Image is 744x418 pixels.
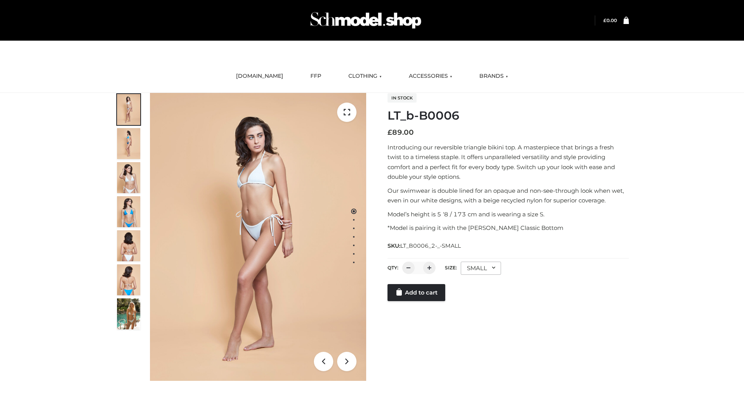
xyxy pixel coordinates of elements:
a: ACCESSORIES [403,68,458,85]
a: Add to cart [387,284,445,301]
label: QTY: [387,265,398,271]
img: ArielClassicBikiniTop_CloudNine_AzureSky_OW114ECO_1 [150,93,366,381]
p: *Model is pairing it with the [PERSON_NAME] Classic Bottom [387,223,629,233]
img: ArielClassicBikiniTop_CloudNine_AzureSky_OW114ECO_7-scaled.jpg [117,230,140,261]
img: ArielClassicBikiniTop_CloudNine_AzureSky_OW114ECO_2-scaled.jpg [117,128,140,159]
span: In stock [387,93,417,103]
a: FFP [305,68,327,85]
label: Size: [445,265,457,271]
a: BRANDS [474,68,514,85]
img: ArielClassicBikiniTop_CloudNine_AzureSky_OW114ECO_3-scaled.jpg [117,162,140,193]
p: Introducing our reversible triangle bikini top. A masterpiece that brings a fresh twist to a time... [387,142,629,182]
a: CLOTHING [343,68,387,85]
a: £0.00 [603,17,617,23]
p: Model’s height is 5 ‘8 / 173 cm and is wearing a size S. [387,209,629,219]
span: £ [603,17,606,23]
img: Arieltop_CloudNine_AzureSky2.jpg [117,298,140,329]
span: £ [387,128,392,137]
img: Schmodel Admin 964 [308,5,424,36]
p: Our swimwear is double lined for an opaque and non-see-through look when wet, even in our white d... [387,186,629,206]
h1: LT_b-B0006 [387,109,629,123]
span: SKU: [387,241,462,250]
img: ArielClassicBikiniTop_CloudNine_AzureSky_OW114ECO_1-scaled.jpg [117,94,140,125]
a: [DOMAIN_NAME] [230,68,289,85]
img: ArielClassicBikiniTop_CloudNine_AzureSky_OW114ECO_4-scaled.jpg [117,196,140,227]
div: SMALL [461,262,501,275]
bdi: 89.00 [387,128,414,137]
bdi: 0.00 [603,17,617,23]
img: ArielClassicBikiniTop_CloudNine_AzureSky_OW114ECO_8-scaled.jpg [117,264,140,295]
span: LT_B0006_2-_-SMALL [400,242,461,249]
